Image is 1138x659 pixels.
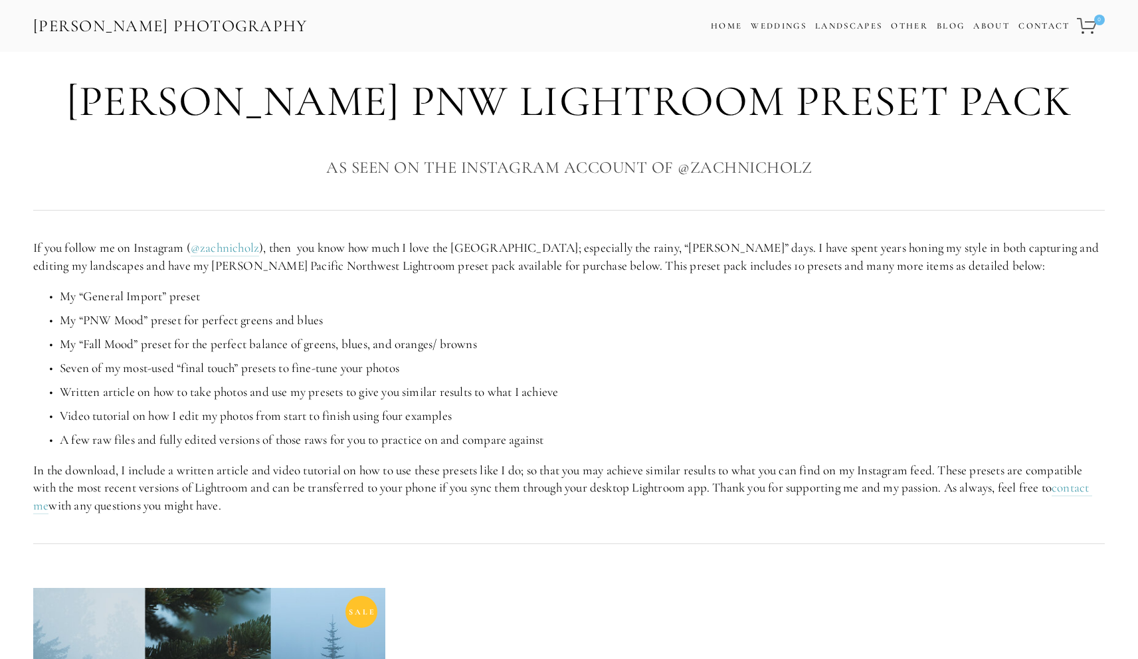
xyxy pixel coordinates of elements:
a: About [973,17,1010,36]
span: 0 [1094,15,1105,25]
a: Home [711,17,742,36]
p: In the download, I include a written article and video tutorial on how to use these presets like ... [33,462,1105,515]
a: Landscapes [815,21,882,31]
h1: [PERSON_NAME] PNW Lightroom Preset Pack [33,78,1105,126]
p: A few raw files and fully edited versions of those raws for you to practice on and compare against [60,431,1105,449]
p: Written article on how to take photos and use my presets to give you similar results to what I ac... [60,383,1105,401]
a: Blog [937,17,965,36]
p: My “General Import” preset [60,288,1105,306]
a: @zachnicholz [191,240,259,256]
a: Other [891,21,928,31]
a: contact me [33,480,1092,514]
p: If you follow me on Instagram ( ), then you know how much I love the [GEOGRAPHIC_DATA]; especiall... [33,239,1105,274]
a: 0 items in cart [1075,10,1106,42]
p: My “Fall Mood” preset for the perfect balance of greens, blues, and oranges/ browns [60,335,1105,353]
p: Seven of my most-used “final touch” presets to fine-tune your photos [60,359,1105,377]
p: My “PNW Mood” preset for perfect greens and blues [60,312,1105,329]
a: Contact [1018,17,1070,36]
p: Video tutorial on how I edit my photos from start to finish using four examples [60,407,1105,425]
a: [PERSON_NAME] Photography [32,11,309,41]
h3: As Seen on the Instagram Account of @zachnicholz [33,154,1105,181]
a: Weddings [751,21,806,31]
